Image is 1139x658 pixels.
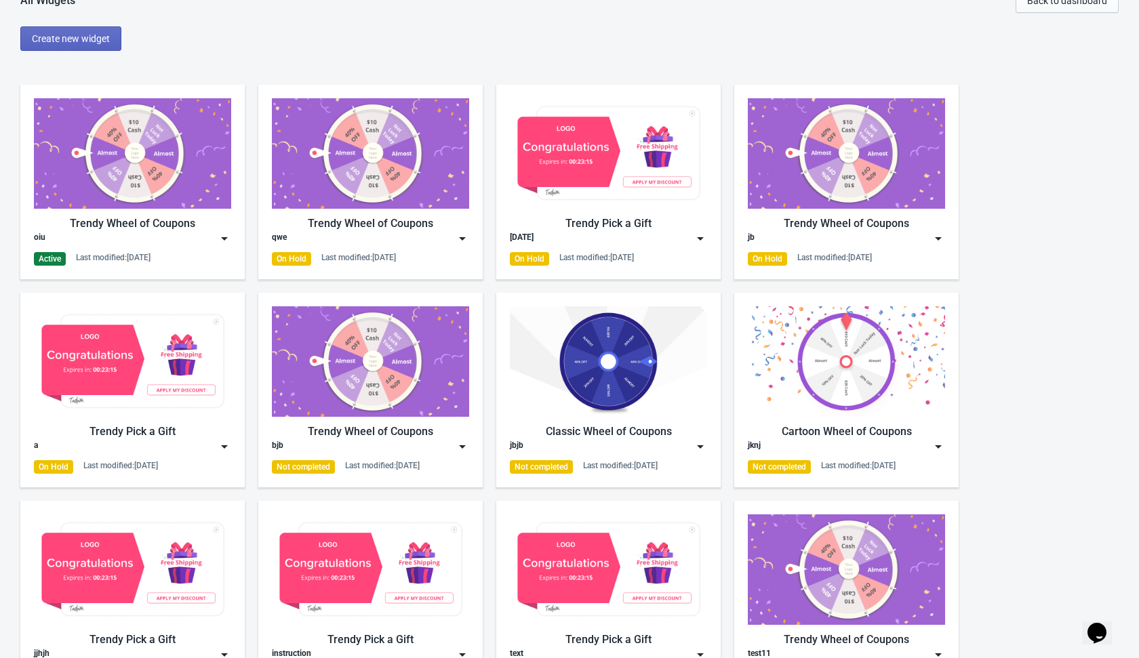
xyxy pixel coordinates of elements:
img: dropdown.png [694,232,707,245]
div: Last modified: [DATE] [821,460,896,471]
img: dropdown.png [218,232,231,245]
div: Last modified: [DATE] [321,252,396,263]
img: gift_game_v2.jpg [34,306,231,417]
div: Trendy Pick a Gift [34,424,231,440]
div: Last modified: [DATE] [583,460,658,471]
img: dropdown.png [218,440,231,453]
div: Last modified: [DATE] [345,460,420,471]
img: trendy_game.png [748,98,945,209]
div: Not completed [272,460,335,474]
img: dropdown.png [694,440,707,453]
div: Not completed [510,460,573,474]
div: Classic Wheel of Coupons [510,424,707,440]
div: Trendy Wheel of Coupons [272,215,469,232]
div: jbjb [510,440,523,453]
div: [DATE] [510,232,534,245]
img: trendy_game.png [34,98,231,209]
div: bjb [272,440,283,453]
div: On Hold [748,252,787,266]
img: cartoon_game.jpg [748,306,945,417]
div: On Hold [510,252,549,266]
div: Trendy Wheel of Coupons [34,215,231,232]
div: Trendy Wheel of Coupons [748,632,945,648]
div: Trendy Wheel of Coupons [748,215,945,232]
img: gift_game_v2.jpg [510,514,707,625]
img: classic_game.jpg [510,306,707,417]
div: oiu [34,232,45,245]
button: Create new widget [20,26,121,51]
div: Not completed [748,460,811,474]
img: gift_game_v2.jpg [510,98,707,209]
img: dropdown.png [932,440,945,453]
div: On Hold [272,252,311,266]
div: Cartoon Wheel of Coupons [748,424,945,440]
iframe: chat widget [1082,604,1125,644]
img: trendy_game.png [272,98,469,209]
img: gift_game_v2.jpg [34,514,231,625]
div: Active [34,252,66,266]
div: Last modified: [DATE] [797,252,872,263]
span: Create new widget [32,33,110,44]
img: trendy_game.png [272,306,469,417]
div: jb [748,232,755,245]
img: dropdown.png [456,440,469,453]
div: qwe [272,232,287,245]
img: dropdown.png [456,232,469,245]
img: gift_game_v2.jpg [272,514,469,625]
div: Trendy Pick a Gift [510,632,707,648]
img: trendy_game.png [748,514,945,625]
div: jknj [748,440,761,453]
div: Trendy Pick a Gift [272,632,469,648]
div: On Hold [34,460,73,474]
div: Last modified: [DATE] [83,460,158,471]
div: a [34,440,38,453]
img: dropdown.png [932,232,945,245]
div: Trendy Pick a Gift [510,215,707,232]
div: Last modified: [DATE] [76,252,151,263]
div: Last modified: [DATE] [559,252,634,263]
div: Trendy Wheel of Coupons [272,424,469,440]
div: Trendy Pick a Gift [34,632,231,648]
